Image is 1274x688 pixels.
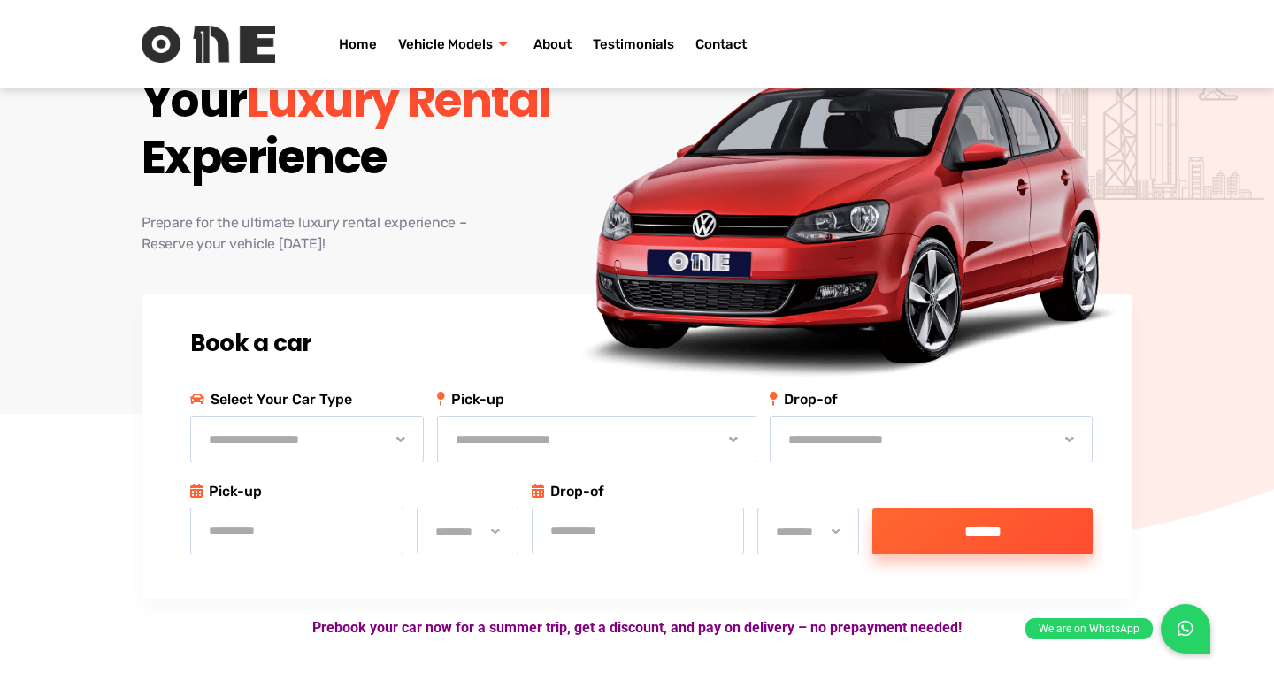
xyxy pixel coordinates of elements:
img: Rent One Logo without Text [142,26,275,63]
span: Luxury Rental [247,73,550,129]
h2: Book a car [190,330,1093,357]
p: Select Your Car Type [190,388,424,411]
strong: Prebook your car now for a summer trip, get a discount, and pay on delivery – no prepayment needed! [312,619,962,636]
a: We are on WhatsApp [1161,604,1210,654]
div: We are on WhatsApp [1025,618,1153,639]
p: Pick-up [190,480,518,503]
a: Vehicle Models [388,9,523,80]
a: Home [328,9,388,80]
p: Prepare for the ultimate luxury rental experience – Reserve your vehicle [DATE]! [142,212,663,255]
a: Testimonials [582,9,685,80]
a: About [523,9,582,80]
p: Drop-of [532,480,860,503]
a: Contact [685,9,757,80]
img: One Rent a Car & Bike Banner Image [542,50,1147,394]
h1: Mykonos Rent a Car – Your Experience [142,16,663,186]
